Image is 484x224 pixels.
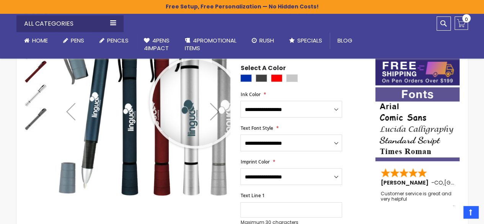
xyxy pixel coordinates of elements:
a: Blog [330,32,360,49]
div: Blue [240,74,252,82]
img: font-personalization-examples [375,87,460,161]
span: Rush [259,36,274,44]
div: Expo Pen and Highlighter [24,83,48,107]
img: Expo Pen and Highlighter [24,60,47,83]
div: Previous [55,12,86,211]
a: 4PROMOTIONALITEMS [177,32,244,57]
img: Expo Pen and Highlighter [24,84,47,107]
div: All Categories [16,15,124,32]
a: 4Pens4impact [136,32,177,57]
span: Pencils [107,36,129,44]
span: Blog [337,36,352,44]
a: Rush [244,32,282,49]
img: Free shipping on orders over $199 [375,58,460,85]
span: Home [32,36,48,44]
a: Pens [55,32,92,49]
iframe: Google Customer Reviews [421,203,484,224]
a: 0 [455,16,468,30]
span: Text Font Style [240,125,273,131]
div: Silver [286,74,298,82]
span: Text Line 1 [240,192,264,199]
div: Customer service is great and very helpful [381,191,455,208]
a: Home [16,32,55,49]
span: [PERSON_NAME] [381,179,431,186]
div: Expo Pen and Highlighter [24,59,48,83]
span: 4PROMOTIONAL ITEMS [185,36,236,52]
div: Red [271,74,282,82]
img: Expo Pen and Highlighter [24,108,47,131]
span: 0 [465,16,468,23]
a: Specials [282,32,330,49]
img: Expo Pen and Highlighter [55,23,230,198]
span: CO [434,179,443,186]
span: Pens [71,36,84,44]
span: Ink Color [240,91,260,98]
div: Grey Charcoal [256,74,267,82]
span: Imprint Color [240,159,269,165]
a: Pencils [92,32,136,49]
div: Expo Pen and Highlighter [24,107,47,131]
div: Next [199,12,230,211]
span: 4Pens 4impact [144,36,169,52]
span: Select A Color [240,64,285,74]
span: Specials [297,36,322,44]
